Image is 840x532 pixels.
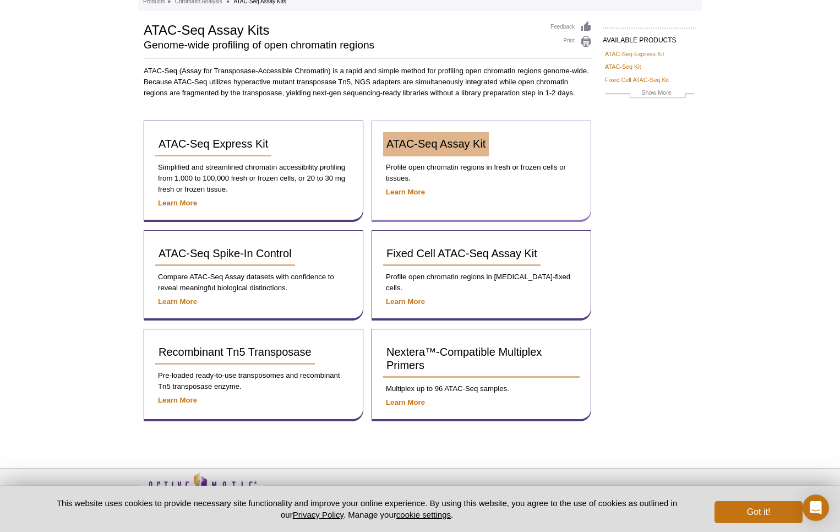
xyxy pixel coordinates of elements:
p: Profile open chromatin regions in [MEDICAL_DATA]-fixed cells. [383,272,580,294]
p: ATAC-Seq (Assay for Transposase-Accessible Chromatin) is a rapid and simple method for profiling ... [144,66,592,99]
span: ATAC-Seq Express Kit [159,138,268,150]
a: Learn More [386,188,425,196]
p: This website uses cookies to provide necessary site functionality and improve your online experie... [37,497,696,520]
a: ATAC-Seq Express Kit [155,132,271,156]
span: Nextera™-Compatible Multiplex Primers [386,346,542,371]
a: Learn More [158,199,197,207]
img: Active Motif, [138,469,265,513]
p: Pre-loaded ready-to-use transposomes and recombinant Tn5 transposase enzyme. [155,370,352,392]
a: Fixed Cell ATAC-Seq Kit [605,75,669,85]
a: Fixed Cell ATAC-Seq Assay Kit [383,242,541,266]
a: ATAC-Seq Assay Kit [383,132,489,156]
a: Learn More [386,398,425,406]
span: ATAC-Seq Assay Kit [386,138,486,150]
a: ATAC-Seq Spike-In Control [155,242,295,266]
p: Compare ATAC-Seq Assay datasets with confidence to reveal meaningful biological distinctions. [155,272,352,294]
p: Simplified and streamlined chromatin accessibility profiling from 1,000 to 100,000 fresh or froze... [155,162,352,195]
button: cookie settings [396,510,451,519]
span: Recombinant Tn5 Transposase [159,346,312,358]
div: Open Intercom Messenger [803,495,829,521]
h2: Genome-wide profiling of open chromatin regions [144,40,539,50]
a: Feedback [550,21,592,33]
p: Multiplex up to 96 ATAC-Seq samples. [383,383,580,394]
span: Fixed Cell ATAC-Seq Assay Kit [386,247,537,259]
a: ATAC-Seq Kit [605,62,641,72]
a: Recombinant Tn5 Transposase [155,340,315,365]
h2: AVAILABLE PRODUCTS [603,28,696,47]
a: Learn More [386,297,425,306]
a: Show More [605,88,694,100]
span: ATAC-Seq Spike-In Control [159,247,292,259]
a: Learn More [158,396,197,404]
a: Print [550,36,592,48]
h1: ATAC-Seq Assay Kits [144,21,539,37]
a: Nextera™-Compatible Multiplex Primers [383,340,580,378]
p: Profile open chromatin regions in fresh or frozen cells or tissues. [383,162,580,184]
button: Got it! [714,501,803,523]
a: ATAC-Seq Express Kit [605,49,664,59]
a: Learn More [158,297,197,306]
a: Privacy Policy [293,510,343,519]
